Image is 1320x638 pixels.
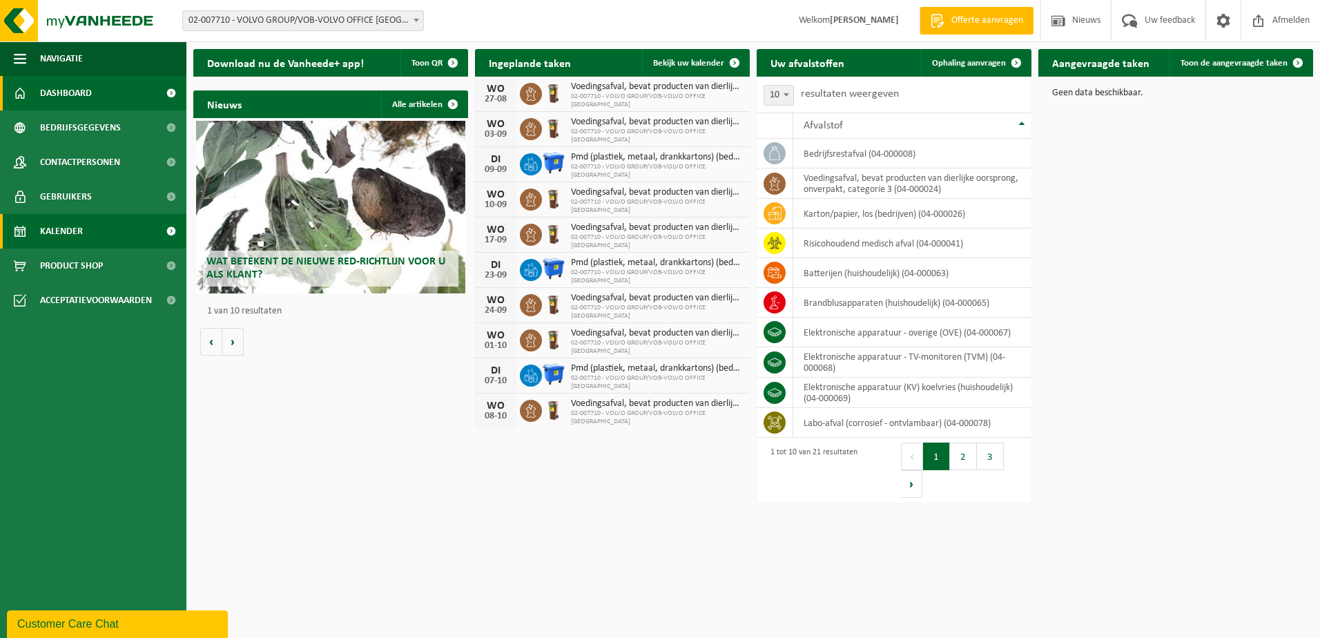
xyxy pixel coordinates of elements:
td: labo-afval (corrosief - ontvlambaar) (04-000078) [793,408,1031,438]
span: 10 [764,86,793,105]
div: WO [482,295,509,306]
img: WB-0140-HPE-BN-06 [542,186,565,210]
td: voedingsafval, bevat producten van dierlijke oorsprong, onverpakt, categorie 3 (04-000024) [793,168,1031,199]
button: Volgende [222,328,244,356]
a: Toon de aangevraagde taken [1169,49,1312,77]
div: WO [482,400,509,412]
td: karton/papier, los (bedrijven) (04-000026) [793,199,1031,229]
span: 02-007710 - VOLVO GROUP/VOB-VOLVO OFFICE [GEOGRAPHIC_DATA] [571,198,743,215]
span: 02-007710 - VOLVO GROUP/VOB-VOLVO OFFICE [GEOGRAPHIC_DATA] [571,163,743,180]
div: DI [482,154,509,165]
span: Contactpersonen [40,145,120,180]
img: WB-1100-HPE-BE-01 [542,257,565,280]
div: 07-10 [482,376,509,386]
button: Toon QR [400,49,467,77]
td: brandblusapparaten (huishoudelijk) (04-000065) [793,288,1031,318]
p: Geen data beschikbaar. [1052,88,1299,98]
span: Voedingsafval, bevat producten van dierlijke oorsprong, onverpakt, categorie 3 [571,81,743,93]
span: Product Shop [40,249,103,283]
span: Wat betekent de nieuwe RED-richtlijn voor u als klant? [206,256,445,280]
div: 08-10 [482,412,509,421]
img: WB-0140-HPE-BN-06 [542,116,565,139]
div: 24-09 [482,306,509,316]
span: 02-007710 - VOLVO GROUP/VOB-VOLVO OFFICE [GEOGRAPHIC_DATA] [571,269,743,285]
a: Ophaling aanvragen [921,49,1030,77]
a: Offerte aanvragen [920,7,1033,35]
span: 02-007710 - VOLVO GROUP/VOB-VOLVO OFFICE [GEOGRAPHIC_DATA] [571,128,743,144]
div: 03-09 [482,130,509,139]
td: elektronische apparatuur (KV) koelvries (huishoudelijk) (04-000069) [793,378,1031,408]
span: Pmd (plastiek, metaal, drankkartons) (bedrijven) [571,152,743,163]
img: WB-0140-HPE-BN-06 [542,81,565,104]
label: resultaten weergeven [801,88,899,99]
div: 09-09 [482,165,509,175]
span: Dashboard [40,76,92,110]
div: 23-09 [482,271,509,280]
a: Alle artikelen [381,90,467,118]
span: 02-007710 - VOLVO GROUP/VOB-VOLVO OFFICE [GEOGRAPHIC_DATA] [571,233,743,250]
div: DI [482,365,509,376]
a: Bekijk uw kalender [642,49,748,77]
div: 1 tot 10 van 21 resultaten [764,441,857,499]
a: Wat betekent de nieuwe RED-richtlijn voor u als klant? [196,121,465,293]
button: 3 [977,443,1004,470]
div: WO [482,84,509,95]
td: batterijen (huishoudelijk) (04-000063) [793,258,1031,288]
span: Gebruikers [40,180,92,214]
img: WB-0140-HPE-BN-06 [542,327,565,351]
iframe: chat widget [7,608,231,638]
span: 02-007710 - VOLVO GROUP/VOB-VOLVO OFFICE [GEOGRAPHIC_DATA] [571,304,743,320]
button: Next [901,470,922,498]
span: Pmd (plastiek, metaal, drankkartons) (bedrijven) [571,363,743,374]
h2: Nieuws [193,90,255,117]
div: WO [482,119,509,130]
div: 27-08 [482,95,509,104]
span: 02-007710 - VOLVO GROUP/VOB-VOLVO OFFICE [GEOGRAPHIC_DATA] [571,409,743,426]
span: Toon de aangevraagde taken [1181,59,1288,68]
div: WO [482,330,509,341]
div: 10-09 [482,200,509,210]
div: DI [482,260,509,271]
button: Previous [901,443,923,470]
h2: Ingeplande taken [475,49,585,76]
td: bedrijfsrestafval (04-000008) [793,139,1031,168]
span: Voedingsafval, bevat producten van dierlijke oorsprong, onverpakt, categorie 3 [571,328,743,339]
span: 10 [764,85,794,106]
span: Kalender [40,214,83,249]
div: WO [482,189,509,200]
strong: [PERSON_NAME] [830,15,899,26]
button: 1 [923,443,950,470]
span: Voedingsafval, bevat producten van dierlijke oorsprong, onverpakt, categorie 3 [571,293,743,304]
button: Vorige [200,328,222,356]
span: Pmd (plastiek, metaal, drankkartons) (bedrijven) [571,258,743,269]
button: 2 [950,443,977,470]
span: 02-007710 - VOLVO GROUP/VOB-VOLVO OFFICE [GEOGRAPHIC_DATA] [571,93,743,109]
td: risicohoudend medisch afval (04-000041) [793,229,1031,258]
td: elektronische apparatuur - overige (OVE) (04-000067) [793,318,1031,347]
span: Ophaling aanvragen [932,59,1006,68]
span: Afvalstof [804,120,843,131]
p: 1 van 10 resultaten [207,307,461,316]
span: 02-007710 - VOLVO GROUP/VOB-VOLVO OFFICE [GEOGRAPHIC_DATA] [571,339,743,356]
h2: Uw afvalstoffen [757,49,858,76]
span: Acceptatievoorwaarden [40,283,152,318]
span: Bedrijfsgegevens [40,110,121,145]
span: Offerte aanvragen [948,14,1027,28]
img: WB-0140-HPE-BN-06 [542,292,565,316]
h2: Download nu de Vanheede+ app! [193,49,378,76]
div: WO [482,224,509,235]
img: WB-1100-HPE-BE-01 [542,362,565,386]
img: WB-0140-HPE-BN-06 [542,222,565,245]
h2: Aangevraagde taken [1038,49,1163,76]
span: Toon QR [411,59,443,68]
div: 17-09 [482,235,509,245]
span: Navigatie [40,41,83,76]
img: WB-0140-HPE-BN-06 [542,398,565,421]
span: 02-007710 - VOLVO GROUP/VOB-VOLVO OFFICE [GEOGRAPHIC_DATA] [571,374,743,391]
span: Bekijk uw kalender [653,59,724,68]
span: Voedingsafval, bevat producten van dierlijke oorsprong, onverpakt, categorie 3 [571,117,743,128]
div: 01-10 [482,341,509,351]
span: 02-007710 - VOLVO GROUP/VOB-VOLVO OFFICE BRUSSELS - BERCHEM-SAINTE-AGATHE [183,11,423,30]
span: Voedingsafval, bevat producten van dierlijke oorsprong, onverpakt, categorie 3 [571,398,743,409]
